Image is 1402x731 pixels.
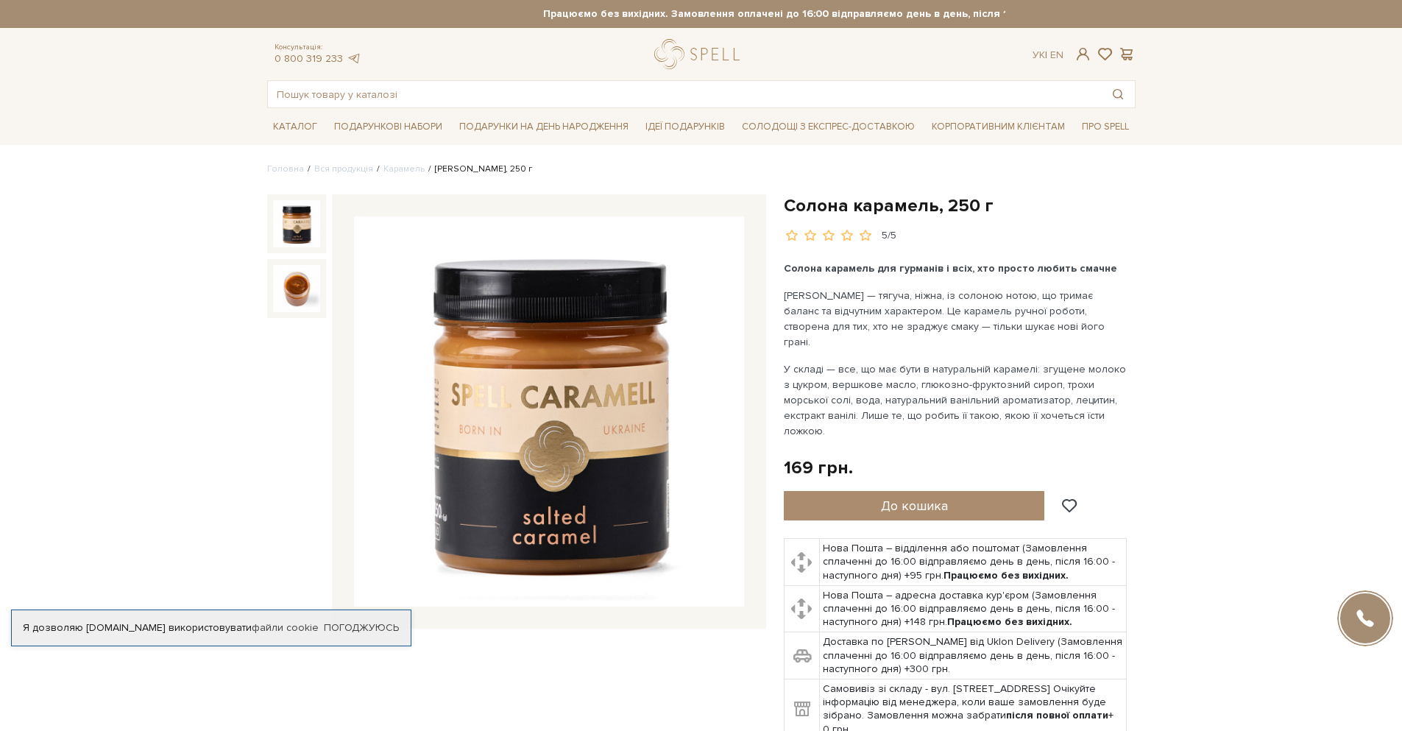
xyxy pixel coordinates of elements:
[268,81,1101,107] input: Пошук товару у каталозі
[328,116,448,138] span: Подарункові набори
[273,265,320,312] img: Солона карамель, 250 г
[1050,49,1063,61] a: En
[275,43,361,52] span: Консультація:
[314,163,373,174] a: Вся продукція
[784,194,1136,217] h1: Солона карамель, 250 г
[784,288,1129,350] p: [PERSON_NAME] — тягуча, ніжна, із солоною нотою, що тримає баланс та відчутним характером. Це кар...
[881,498,948,514] span: До кошика
[273,200,320,247] img: Солона карамель, 250 г
[1045,49,1047,61] span: |
[252,621,319,634] a: файли cookie
[784,491,1045,520] button: До кошика
[882,229,896,243] div: 5/5
[324,621,399,635] a: Погоджуюсь
[926,114,1071,139] a: Корпоративним клієнтам
[654,39,746,69] a: logo
[267,116,323,138] span: Каталог
[275,52,343,65] a: 0 800 319 233
[397,7,1266,21] strong: Працюємо без вихідних. Замовлення оплачені до 16:00 відправляємо день в день, після 16:00 - насту...
[736,114,921,139] a: Солодощі з експрес-доставкою
[12,621,411,635] div: Я дозволяю [DOMAIN_NAME] використовувати
[425,163,532,176] li: [PERSON_NAME], 250 г
[1101,81,1135,107] button: Пошук товару у каталозі
[453,116,634,138] span: Подарунки на День народження
[784,262,1117,275] b: Солона карамель для гурманів і всіх, хто просто любить смачне
[943,569,1069,582] b: Працюємо без вихідних.
[354,216,744,607] img: Солона карамель, 250 г
[1076,116,1135,138] span: Про Spell
[383,163,425,174] a: Карамель
[820,539,1127,586] td: Нова Пошта – відділення або поштомат (Замовлення сплаченні до 16:00 відправляємо день в день, піс...
[947,615,1072,628] b: Працюємо без вихідних.
[640,116,731,138] span: Ідеї подарунків
[1033,49,1063,62] div: Ук
[347,52,361,65] a: telegram
[820,585,1127,632] td: Нова Пошта – адресна доставка кур'єром (Замовлення сплаченні до 16:00 відправляємо день в день, п...
[820,632,1127,679] td: Доставка по [PERSON_NAME] від Uklon Delivery (Замовлення сплаченні до 16:00 відправляємо день в д...
[784,456,853,479] div: 169 грн.
[267,163,304,174] a: Головна
[1006,709,1108,721] b: після повної оплати
[784,361,1129,439] p: У складі — все, що має бути в натуральній карамелі: згущене молоко з цукром, вершкове масло, глюк...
